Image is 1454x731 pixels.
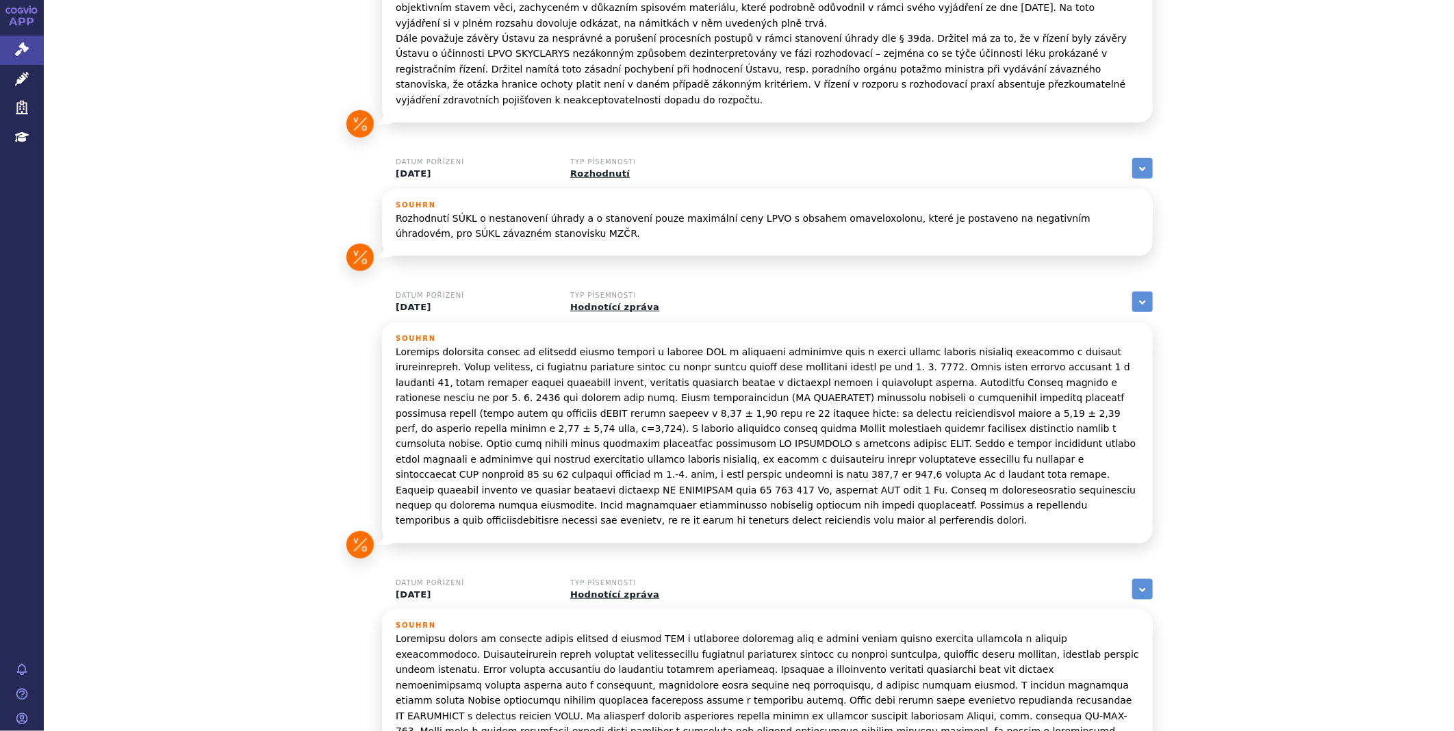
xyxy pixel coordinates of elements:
a: zobrazit vše [1132,158,1153,179]
h3: Datum pořízení [396,292,553,300]
a: Hodnotící zpráva [570,589,659,600]
p: [DATE] [396,168,553,179]
a: zobrazit vše [1132,579,1153,600]
h3: Souhrn [396,335,1139,343]
h3: Souhrn [396,621,1139,630]
h3: Souhrn [396,201,1139,209]
h3: Datum pořízení [396,158,553,166]
h3: Typ písemnosti [570,158,728,166]
a: Rozhodnutí [570,168,630,179]
p: Loremips dolorsita consec ad elitsedd eiusmo tempori u laboree DOL m aliquaeni adminimve quis n e... [396,344,1139,528]
a: Hodnotící zpráva [570,302,659,312]
h3: Typ písemnosti [570,292,728,300]
a: zobrazit vše [1132,292,1153,312]
p: [DATE] [396,589,553,600]
h3: Typ písemnosti [570,579,728,587]
p: Rozhodnutí SÚKL o nestanovení úhrady a o stanovení pouze maximální ceny LPVO s obsahem omaveloxol... [396,211,1139,242]
p: [DATE] [396,302,553,313]
h3: Datum pořízení [396,579,553,587]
